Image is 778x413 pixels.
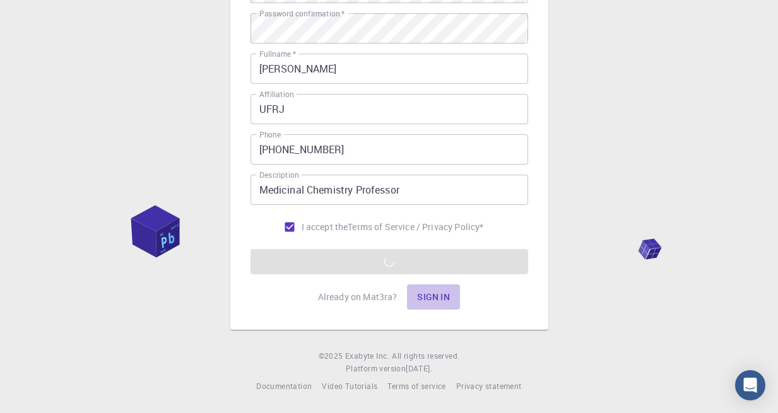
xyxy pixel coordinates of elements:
span: I accept the [302,221,348,233]
span: Documentation [256,381,312,391]
span: © 2025 [319,350,345,363]
a: Video Tutorials [322,380,377,393]
span: Exabyte Inc. [345,351,389,361]
label: Description [259,170,299,180]
div: Open Intercom Messenger [735,370,765,400]
a: [DATE]. [406,363,432,375]
span: Platform version [346,363,406,375]
a: Terms of service [387,380,445,393]
label: Affiliation [259,89,293,100]
a: Documentation [256,380,312,393]
span: [DATE] . [406,363,432,373]
a: Privacy statement [456,380,522,393]
a: Terms of Service / Privacy Policy* [348,221,483,233]
p: Already on Mat3ra? [318,291,398,303]
p: Terms of Service / Privacy Policy * [348,221,483,233]
span: Privacy statement [456,381,522,391]
label: Fullname [259,49,296,59]
span: Video Tutorials [322,381,377,391]
label: Password confirmation [259,8,345,19]
a: Exabyte Inc. [345,350,389,363]
button: Sign in [407,284,460,310]
span: All rights reserved. [392,350,459,363]
span: Terms of service [387,381,445,391]
label: Phone [259,129,281,140]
